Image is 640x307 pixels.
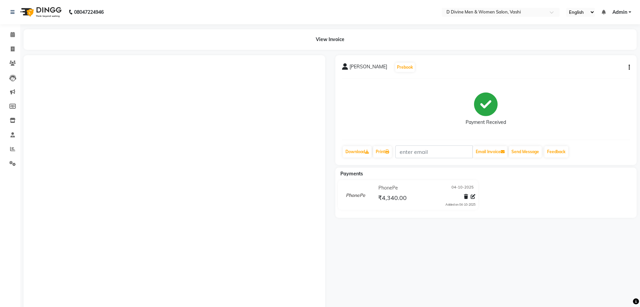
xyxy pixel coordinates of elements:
a: Download [343,146,372,158]
a: Feedback [544,146,568,158]
img: logo [17,3,63,22]
button: Send Message [509,146,542,158]
div: Added on 04-10-2025 [445,202,475,207]
b: 08047224946 [74,3,104,22]
span: Payments [340,171,363,177]
span: Admin [612,9,627,16]
span: ₹4,340.00 [378,194,407,203]
div: View Invoice [24,29,637,50]
span: [PERSON_NAME] [349,63,387,73]
a: Print [373,146,392,158]
button: Email Invoice [473,146,507,158]
span: 04-10-2025 [451,184,474,192]
button: Prebook [395,63,415,72]
div: Payment Received [466,119,506,126]
span: PhonePe [378,184,398,192]
input: enter email [395,145,473,158]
